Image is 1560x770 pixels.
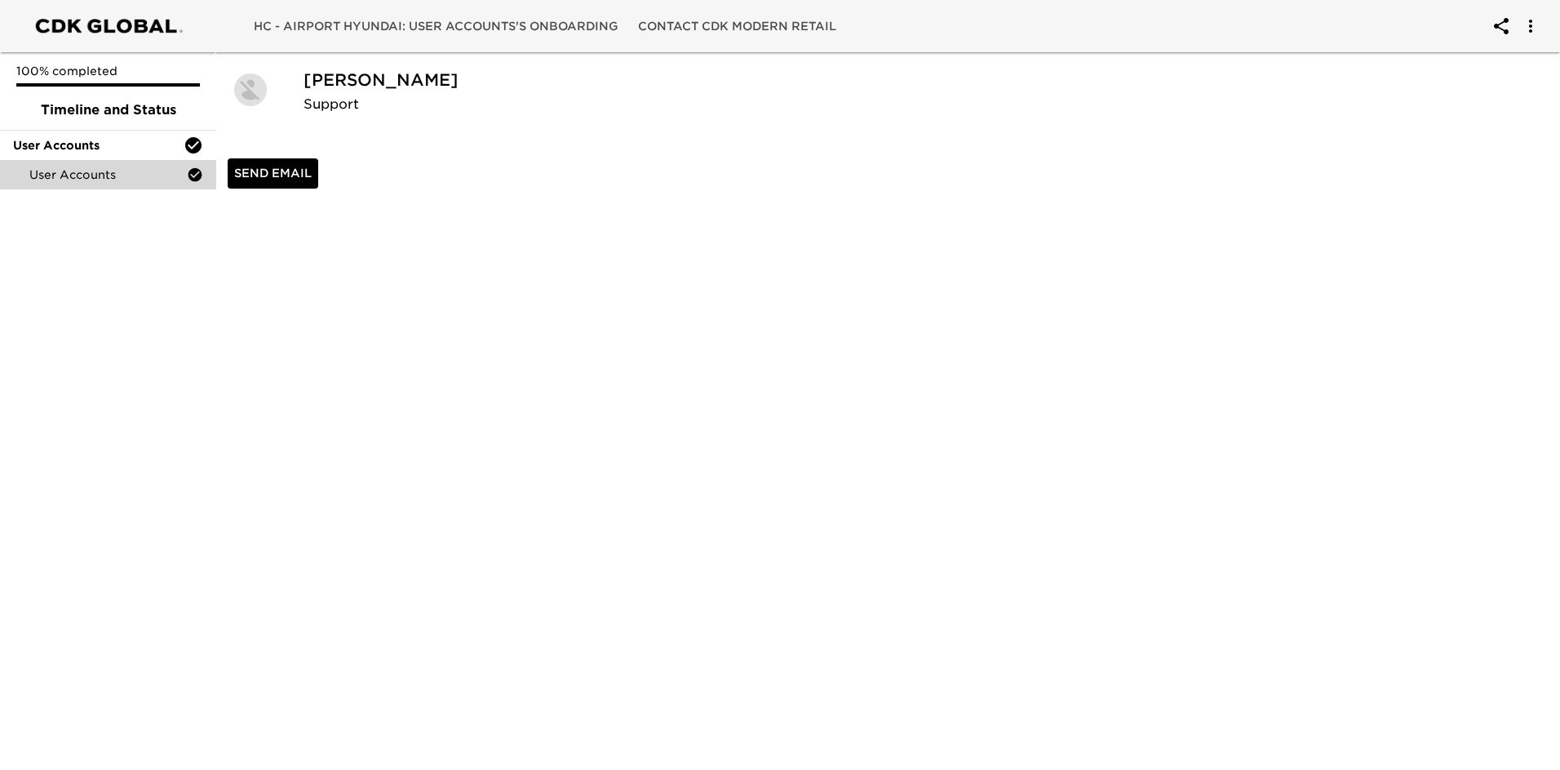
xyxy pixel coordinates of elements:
h6: [PERSON_NAME] [304,67,649,93]
p: 100% completed [16,63,200,79]
button: account of current user [1511,7,1550,46]
span: HC - Airport Hyundai: User Accounts's Onboarding [254,16,618,37]
h6: Support [304,93,649,116]
span: Timeline and Status [13,100,203,120]
button: account of current user [1482,7,1521,46]
a: Send Email [228,158,318,189]
span: User Accounts [29,167,187,183]
img: Austin Isaacsohn [234,73,267,106]
span: Send Email [234,163,312,184]
span: User Accounts [13,137,184,154]
span: Contact CDK Modern Retail [638,16,836,37]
